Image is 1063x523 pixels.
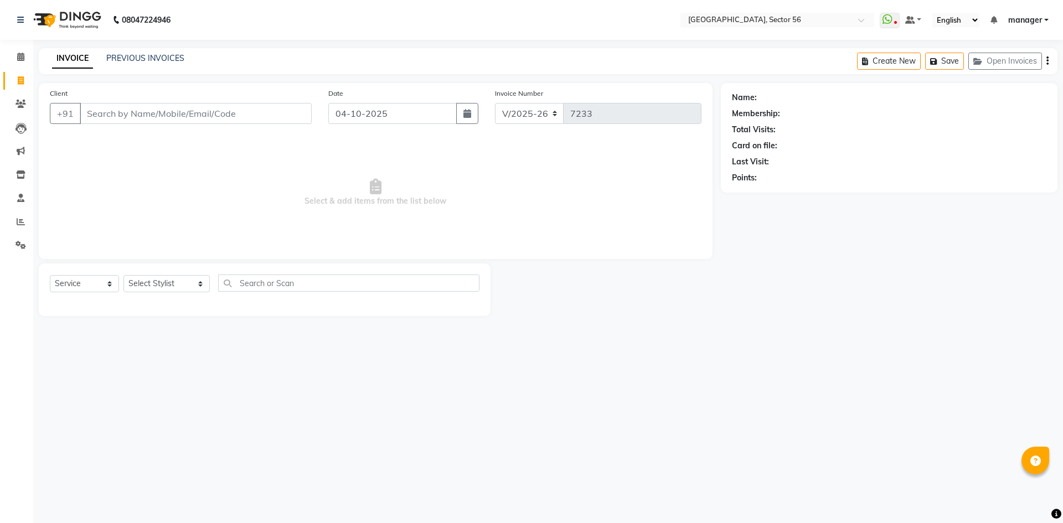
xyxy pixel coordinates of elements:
[732,124,776,136] div: Total Visits:
[50,89,68,99] label: Client
[732,172,757,184] div: Points:
[495,89,543,99] label: Invoice Number
[80,103,312,124] input: Search by Name/Mobile/Email/Code
[925,53,964,70] button: Save
[122,4,171,35] b: 08047224946
[52,49,93,69] a: INVOICE
[732,140,777,152] div: Card on file:
[732,156,769,168] div: Last Visit:
[1008,14,1042,26] span: manager
[50,137,701,248] span: Select & add items from the list below
[968,53,1042,70] button: Open Invoices
[328,89,343,99] label: Date
[1016,479,1052,512] iframe: chat widget
[50,103,81,124] button: +91
[732,92,757,103] div: Name:
[732,108,780,120] div: Membership:
[106,53,184,63] a: PREVIOUS INVOICES
[28,4,104,35] img: logo
[857,53,921,70] button: Create New
[218,275,479,292] input: Search or Scan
